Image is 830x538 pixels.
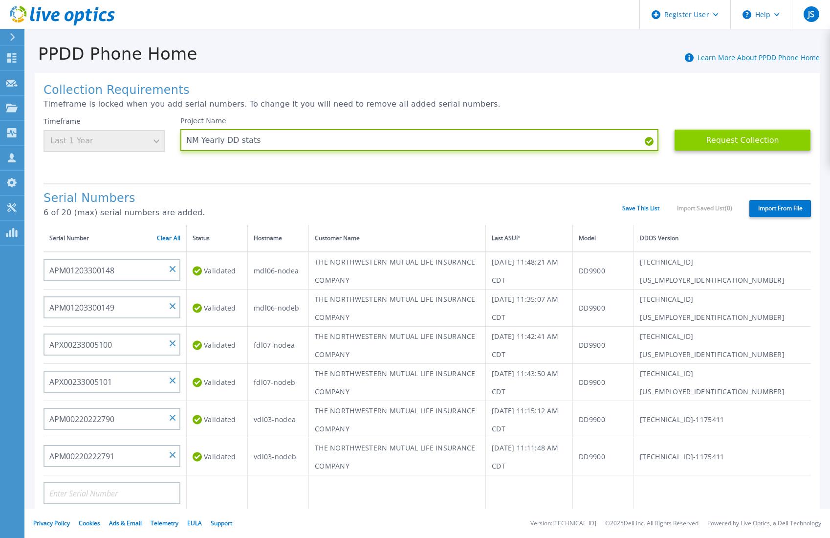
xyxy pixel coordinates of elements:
th: Hostname [248,225,309,252]
div: Validated [193,262,241,280]
th: Last ASUP [486,225,573,252]
td: [DATE] 11:48:21 AM CDT [486,252,573,290]
td: fdl07-nodeb [248,364,309,401]
th: DDOS Version [634,225,811,252]
td: [TECHNICAL_ID][US_EMPLOYER_IDENTIFICATION_NUMBER] [634,252,811,290]
td: [DATE] 11:43:50 AM CDT [486,364,573,401]
label: Project Name [180,117,226,124]
td: [DATE] 11:11:48 AM CDT [486,438,573,475]
a: Support [211,519,232,527]
div: Validated [193,299,241,317]
a: Learn More About PPDD Phone Home [698,53,820,62]
label: Timeframe [44,117,81,125]
label: Import From File [749,200,811,217]
td: fdl07-nodea [248,327,309,364]
td: THE NORTHWESTERN MUTUAL LIFE INSURANCE COMPANY [309,290,486,327]
td: DD9900 [573,364,634,401]
div: Validated [193,410,241,428]
input: Enter Project Name [180,129,658,151]
input: Enter Serial Number [44,445,180,467]
a: Privacy Policy [33,519,70,527]
td: DD9900 [573,438,634,475]
td: mdl06-nodea [248,252,309,290]
input: Enter Serial Number [44,371,180,393]
a: EULA [187,519,202,527]
input: Enter Serial Number [44,334,180,356]
span: JS [808,10,814,18]
td: [DATE] 11:35:07 AM CDT [486,290,573,327]
td: DD9900 [573,290,634,327]
a: Clear All [157,235,180,242]
h1: PPDD Phone Home [24,45,197,64]
li: Powered by Live Optics, a Dell Technology [707,520,821,527]
input: Enter Serial Number [44,482,180,504]
div: Validated [193,336,241,354]
td: THE NORTHWESTERN MUTUAL LIFE INSURANCE COMPANY [309,252,486,290]
td: [TECHNICAL_ID][US_EMPLOYER_IDENTIFICATION_NUMBER] [634,364,811,401]
td: [DATE] 11:42:41 AM CDT [486,327,573,364]
h1: Serial Numbers [44,192,622,205]
td: vdl03-nodea [248,401,309,438]
td: [DATE] 11:15:12 AM CDT [486,401,573,438]
td: THE NORTHWESTERN MUTUAL LIFE INSURANCE COMPANY [309,327,486,364]
div: Validated [193,448,241,466]
td: vdl03-nodeb [248,438,309,475]
p: Timeframe is locked when you add serial numbers. To change it you will need to remove all added s... [44,100,811,109]
th: Model [573,225,634,252]
a: Telemetry [151,519,178,527]
td: THE NORTHWESTERN MUTUAL LIFE INSURANCE COMPANY [309,438,486,475]
li: Version: [TECHNICAL_ID] [530,520,596,527]
a: Ads & Email [109,519,142,527]
a: Save This List [622,205,660,212]
a: Cookies [79,519,100,527]
input: Enter Serial Number [44,296,180,318]
td: mdl06-nodeb [248,290,309,327]
li: © 2025 Dell Inc. All Rights Reserved [605,520,699,527]
h1: Collection Requirements [44,84,811,97]
input: Enter Serial Number [44,408,180,430]
th: Status [187,225,248,252]
th: Customer Name [309,225,486,252]
td: DD9900 [573,401,634,438]
p: 6 of 20 (max) serial numbers are added. [44,208,622,217]
td: DD9900 [573,327,634,364]
td: THE NORTHWESTERN MUTUAL LIFE INSURANCE COMPANY [309,364,486,401]
td: THE NORTHWESTERN MUTUAL LIFE INSURANCE COMPANY [309,401,486,438]
div: Validated [193,373,241,391]
button: Request Collection [674,129,811,151]
td: DD9900 [573,252,634,290]
td: [TECHNICAL_ID][US_EMPLOYER_IDENTIFICATION_NUMBER] [634,327,811,364]
div: Serial Number [49,233,180,244]
td: [TECHNICAL_ID]-1175411 [634,401,811,438]
td: [TECHNICAL_ID][US_EMPLOYER_IDENTIFICATION_NUMBER] [634,290,811,327]
td: [TECHNICAL_ID]-1175411 [634,438,811,475]
input: Enter Serial Number [44,259,180,281]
